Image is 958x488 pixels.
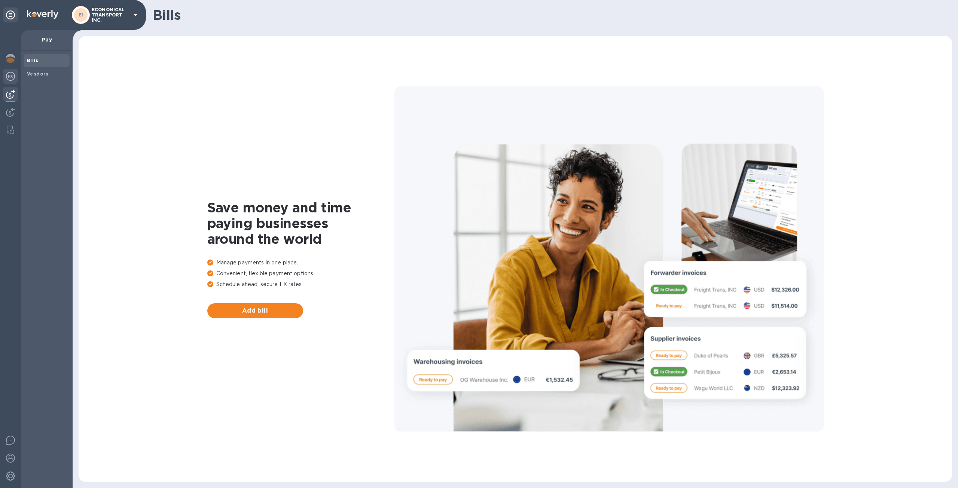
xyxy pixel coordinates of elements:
button: Add bill [207,303,303,318]
h1: Save money and time paying businesses around the world [207,200,394,247]
b: Bills [27,58,38,63]
h1: Bills [153,7,946,23]
span: Add bill [213,306,297,315]
img: Logo [27,10,58,19]
p: Manage payments in one place. [207,259,394,267]
p: ECONOMICAL TRANSPORT INC. [92,7,129,23]
div: Unpin categories [3,7,18,22]
b: Vendors [27,71,49,77]
p: Schedule ahead, secure FX rates. [207,280,394,288]
p: Pay [27,36,67,43]
b: EI [79,12,83,18]
p: Convenient, flexible payment options. [207,270,394,277]
img: Foreign exchange [6,72,15,81]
